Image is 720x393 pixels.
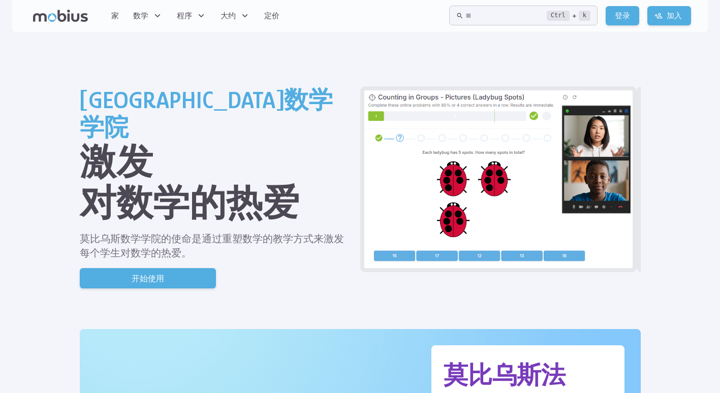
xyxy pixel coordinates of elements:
div: + [547,10,590,22]
span: 数学 [133,10,148,21]
span: 大约 [221,10,236,21]
a: 登录 [606,6,639,25]
kbd: Ctrl [547,11,570,21]
a: 定价 [261,4,283,27]
p: 开始使用 [132,272,164,284]
h1: 激发 [80,141,352,182]
h2: [GEOGRAPHIC_DATA]数学学院 [80,86,352,141]
span: 程序 [177,10,192,21]
p: 莫比乌斯数学学院的使命是通过重塑数学的教学方式来激发每个学生对数学的热爱。 [80,232,352,260]
a: 加入 [647,6,691,25]
kbd: k [579,11,590,21]
h1: 对数学的热爱 [80,182,352,223]
img: Grade 2 Class [364,90,633,268]
font: 加入 [667,10,682,21]
a: 家 [108,4,122,27]
h2: 莫比乌斯法 [444,362,612,389]
a: 开始使用 [80,268,216,288]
